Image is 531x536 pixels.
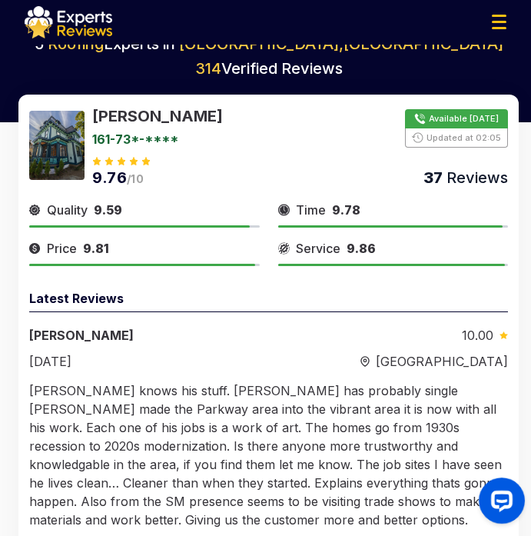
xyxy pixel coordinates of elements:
img: slider icon [29,201,41,219]
span: 314 [195,59,221,78]
span: 9.78 [332,201,360,219]
div: Latest Reviews [29,289,508,312]
span: Price [47,239,77,258]
h1: Verified Reviews [18,61,519,76]
span: /10 [127,172,144,185]
img: logo [25,6,112,38]
a: slider iconQuality9.59slider iconTime9.78slider iconPrice9.81slider iconService9.86 [29,201,508,266]
span: 9.59 [94,201,122,219]
p: [PERSON_NAME] [92,105,399,127]
img: slider icon [278,201,290,219]
iframe: OpenWidget widget [466,471,531,536]
img: Menu Icon [492,15,506,29]
span: 9.86 [347,239,376,258]
span: Reviews [443,168,508,187]
span: Time [296,201,326,219]
img: slider icon [360,356,370,368]
div: [DATE] [29,352,269,371]
img: slider icon [29,239,41,258]
span: 37 [423,168,443,187]
span: [GEOGRAPHIC_DATA] [376,352,508,371]
span: 9.81 [83,239,109,258]
img: slider icon [499,331,508,339]
span: 10.00 [462,326,493,345]
span: Service [296,239,340,258]
span: 9.76 [92,168,127,187]
span: Quality [47,201,88,219]
img: slider icon [278,239,290,258]
div: [PERSON_NAME] [29,326,221,345]
img: 175888063888492.jpeg [29,111,85,180]
span: [PERSON_NAME] knows his stuff. [PERSON_NAME] has probably single [PERSON_NAME] made the Parkway a... [29,383,506,528]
